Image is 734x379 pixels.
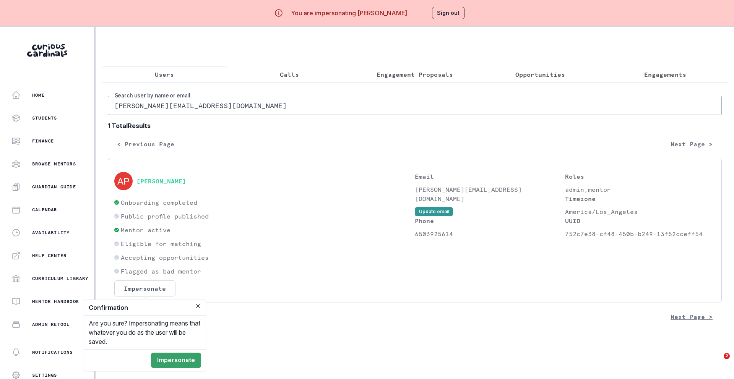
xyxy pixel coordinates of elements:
[32,138,54,144] p: Finance
[84,300,206,316] header: Confirmation
[121,198,197,207] p: Onboarding completed
[565,194,715,203] p: Timezone
[27,44,67,57] img: Curious Cardinals Logo
[565,185,715,194] p: admin,mentor
[108,121,722,130] b: 1 Total Results
[155,70,174,79] p: Users
[114,172,133,190] img: svg
[32,92,45,98] p: Home
[661,309,722,324] button: Next Page >
[121,253,209,262] p: Accepting opportunities
[32,253,67,259] p: Help Center
[565,229,715,238] p: 752c7e38-cf48-450b-b249-13f52cceff54
[515,70,565,79] p: Opportunities
[432,7,464,19] button: Sign out
[193,301,203,311] button: Close
[32,115,57,121] p: Students
[84,316,206,349] div: Are you sure? Impersonating means that whatever you do as the user will be saved.
[108,136,183,152] button: < Previous Page
[32,161,76,167] p: Browse Mentors
[724,353,730,359] span: 2
[121,267,201,276] p: Flagged as bad mentor
[415,185,565,203] p: [PERSON_NAME][EMAIL_ADDRESS][DOMAIN_NAME]
[565,172,715,181] p: Roles
[136,177,186,185] button: [PERSON_NAME]
[661,136,722,152] button: Next Page >
[415,172,565,181] p: Email
[708,353,726,371] iframe: Intercom live chat
[32,349,73,355] p: Notifications
[644,70,686,79] p: Engagements
[121,239,201,248] p: Eligible for matching
[565,216,715,225] p: UUID
[32,275,89,282] p: Curriculum Library
[121,212,209,221] p: Public profile published
[280,70,299,79] p: Calls
[32,184,76,190] p: Guardian Guide
[32,207,57,213] p: Calendar
[32,372,57,378] p: Settings
[291,8,407,18] p: You are impersonating [PERSON_NAME]
[377,70,453,79] p: Engagement Proposals
[32,230,70,236] p: Availability
[415,216,565,225] p: Phone
[114,280,175,296] button: Impersonate
[32,321,70,327] p: Admin Retool
[121,225,171,235] p: Mentor active
[32,298,79,304] p: Mentor Handbook
[415,207,453,216] button: Update email
[415,229,565,238] p: 6503925614
[151,353,201,368] button: Impersonate
[565,207,715,216] p: America/Los_Angeles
